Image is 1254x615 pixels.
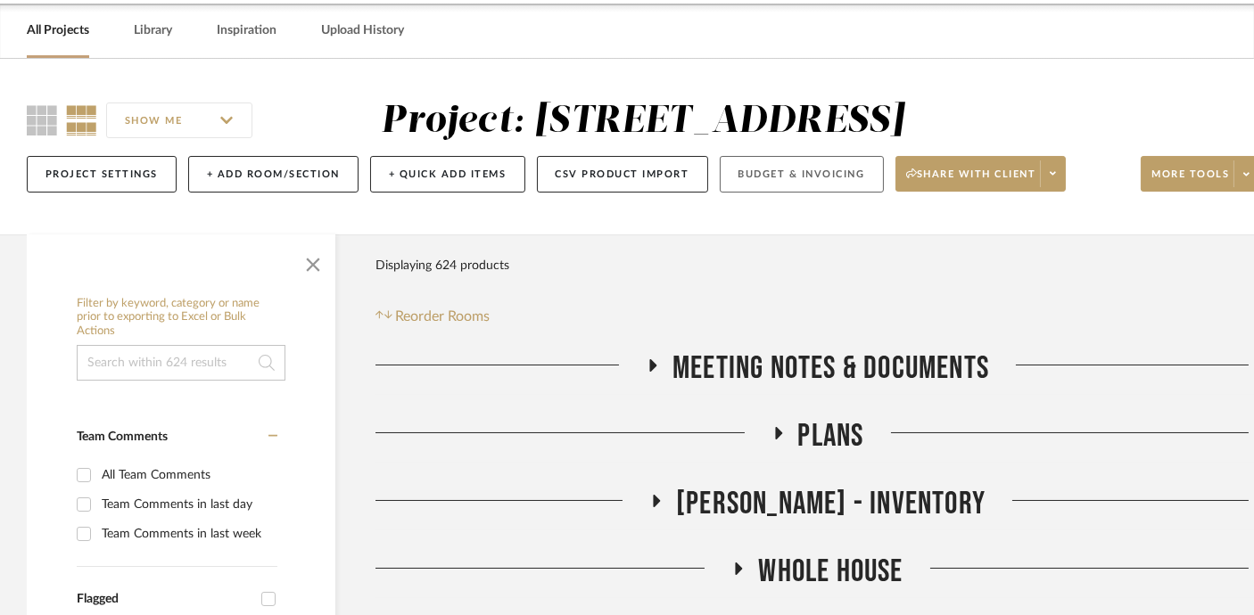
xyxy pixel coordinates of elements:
[672,349,989,388] span: Meeting notes & Documents
[798,417,864,455] span: Plans
[102,490,273,519] div: Team Comments in last day
[758,553,903,591] span: Whole House
[676,485,986,523] span: [PERSON_NAME] - Inventory
[27,156,177,193] button: Project Settings
[382,102,905,140] div: Project: [STREET_ADDRESS]
[895,156,1067,192] button: Share with client
[295,243,331,279] button: Close
[537,156,708,193] button: CSV Product Import
[102,520,273,548] div: Team Comments in last week
[370,156,525,193] button: + Quick Add Items
[188,156,359,193] button: + Add Room/Section
[27,19,89,43] a: All Projects
[906,168,1036,194] span: Share with client
[77,430,168,443] span: Team Comments
[102,461,273,489] div: All Team Comments
[1151,168,1229,194] span: More tools
[77,297,285,339] h6: Filter by keyword, category or name prior to exporting to Excel or Bulk Actions
[396,306,491,327] span: Reorder Rooms
[375,248,509,283] div: Displaying 624 products
[720,156,884,193] button: Budget & Invoicing
[217,19,276,43] a: Inspiration
[77,345,285,381] input: Search within 624 results
[134,19,172,43] a: Library
[375,306,491,327] button: Reorder Rooms
[77,592,252,607] div: Flagged
[321,19,404,43] a: Upload History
